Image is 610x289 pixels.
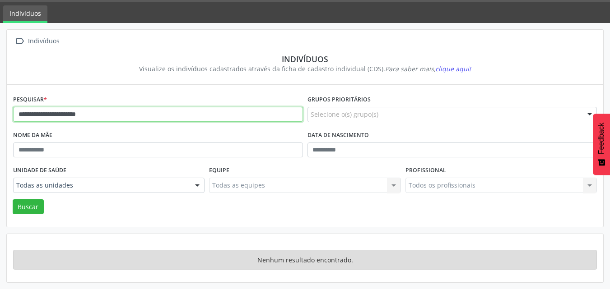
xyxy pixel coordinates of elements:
[13,250,597,270] div: Nenhum resultado encontrado.
[13,128,52,142] label: Nome da mãe
[307,128,369,142] label: Data de nascimento
[405,164,446,178] label: Profissional
[593,114,610,175] button: Feedback - Mostrar pesquisa
[16,181,186,190] span: Todas as unidades
[13,35,61,48] a:  Indivíduos
[13,93,47,107] label: Pesquisar
[13,35,26,48] i: 
[19,54,591,64] div: Indivíduos
[3,5,47,23] a: Indivíduos
[209,164,229,178] label: Equipe
[26,35,61,48] div: Indivíduos
[307,93,371,107] label: Grupos prioritários
[13,199,44,215] button: Buscar
[19,64,591,73] div: Visualize os indivíduos cadastrados através da ficha de cadastro individual (CDS).
[311,110,378,119] span: Selecione o(s) grupo(s)
[597,123,605,154] span: Feedback
[385,64,471,73] i: Para saber mais,
[13,164,66,178] label: Unidade de saúde
[435,64,471,73] span: clique aqui!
